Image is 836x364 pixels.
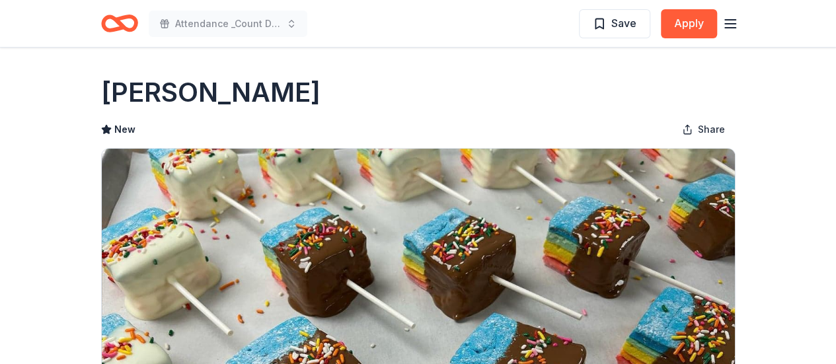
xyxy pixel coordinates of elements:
h1: [PERSON_NAME] [101,74,321,111]
button: Save [579,9,650,38]
a: Home [101,8,138,39]
span: Attendance _Count Day Fiesta [175,16,281,32]
span: New [114,122,135,137]
button: Attendance _Count Day Fiesta [149,11,307,37]
button: Share [671,116,736,143]
button: Apply [661,9,717,38]
span: Save [611,15,636,32]
span: Share [698,122,725,137]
